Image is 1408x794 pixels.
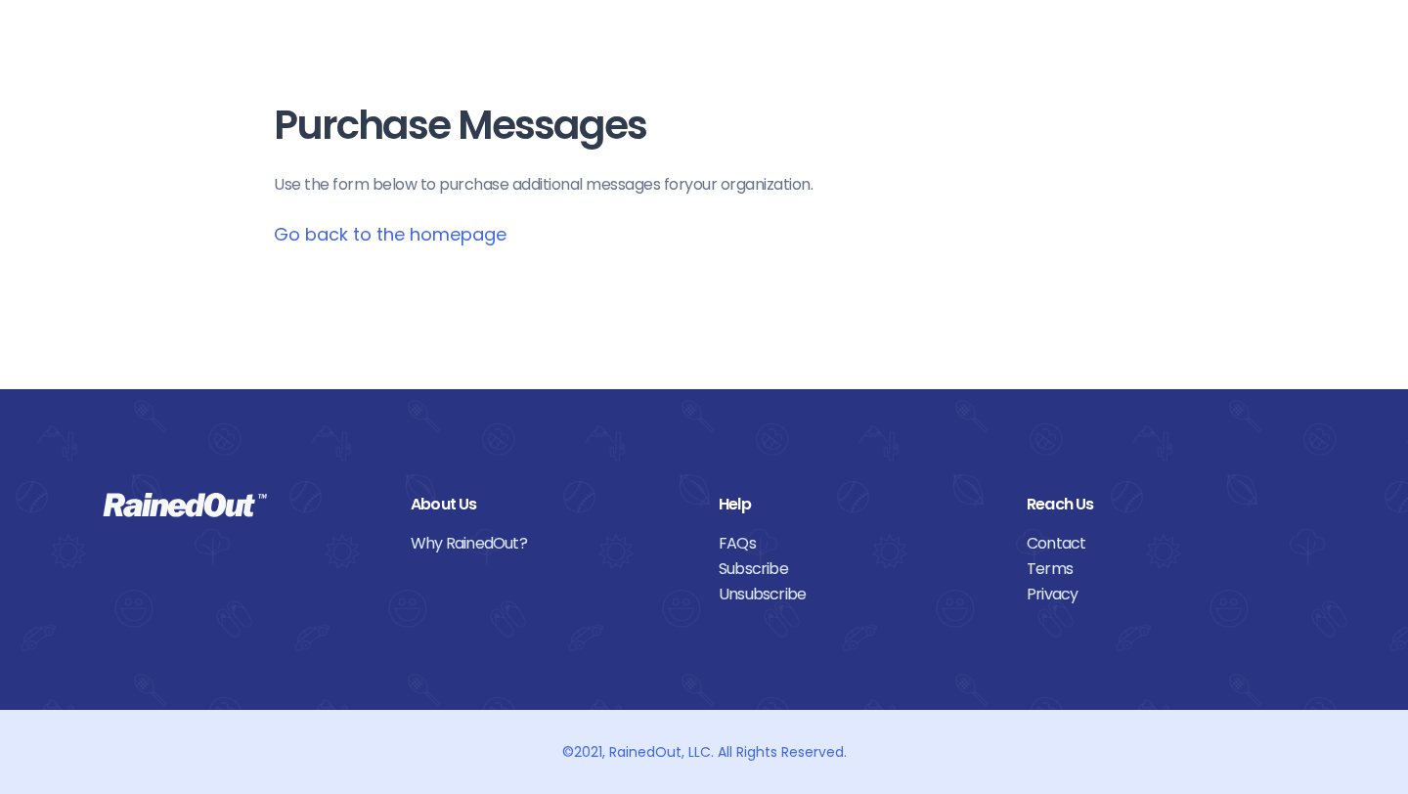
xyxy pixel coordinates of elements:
[1027,531,1305,556] a: Contact
[274,222,506,246] a: Go back to the homepage
[719,492,997,517] div: Help
[1027,556,1305,582] a: Terms
[719,582,997,607] a: Unsubscribe
[719,531,997,556] a: FAQs
[274,173,1134,197] p: Use the form below to purchase additional messages for your organization .
[411,531,689,556] a: Why RainedOut?
[1027,582,1305,607] a: Privacy
[274,104,1134,148] h1: Purchase Messages
[719,556,997,582] a: Subscribe
[1027,492,1305,517] div: Reach Us
[411,492,689,517] div: About Us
